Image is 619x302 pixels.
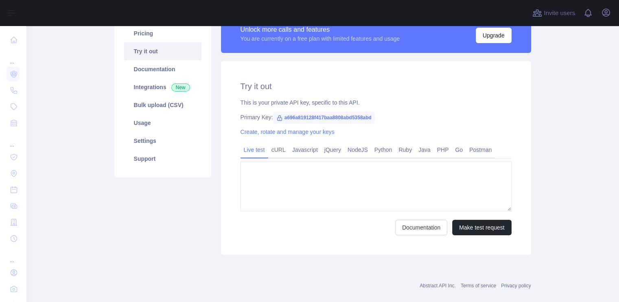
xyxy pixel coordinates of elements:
[241,81,512,92] h2: Try it out
[241,129,335,135] a: Create, rotate and manage your keys
[241,35,400,43] div: You are currently on a free plan with limited features and usage
[476,28,512,43] button: Upgrade
[466,143,495,156] a: Postman
[7,132,20,148] div: ...
[273,112,375,124] span: a696a819128f417baa8808abd5358abd
[7,247,20,264] div: ...
[124,24,201,42] a: Pricing
[544,9,575,18] span: Invite users
[7,49,20,65] div: ...
[171,83,190,92] span: New
[124,114,201,132] a: Usage
[371,143,396,156] a: Python
[415,143,434,156] a: Java
[344,143,371,156] a: NodeJS
[124,78,201,96] a: Integrations New
[289,143,321,156] a: Javascript
[452,220,511,235] button: Make test request
[241,143,268,156] a: Live test
[124,60,201,78] a: Documentation
[531,7,577,20] button: Invite users
[124,132,201,150] a: Settings
[501,283,531,289] a: Privacy policy
[241,113,512,121] div: Primary Key:
[395,220,447,235] a: Documentation
[395,143,415,156] a: Ruby
[124,96,201,114] a: Bulk upload (CSV)
[241,98,512,107] div: This is your private API key, specific to this API.
[268,143,289,156] a: cURL
[241,25,400,35] div: Unlock more calls and features
[124,150,201,168] a: Support
[420,283,456,289] a: Abstract API Inc.
[321,143,344,156] a: jQuery
[452,143,466,156] a: Go
[124,42,201,60] a: Try it out
[461,283,496,289] a: Terms of service
[434,143,452,156] a: PHP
